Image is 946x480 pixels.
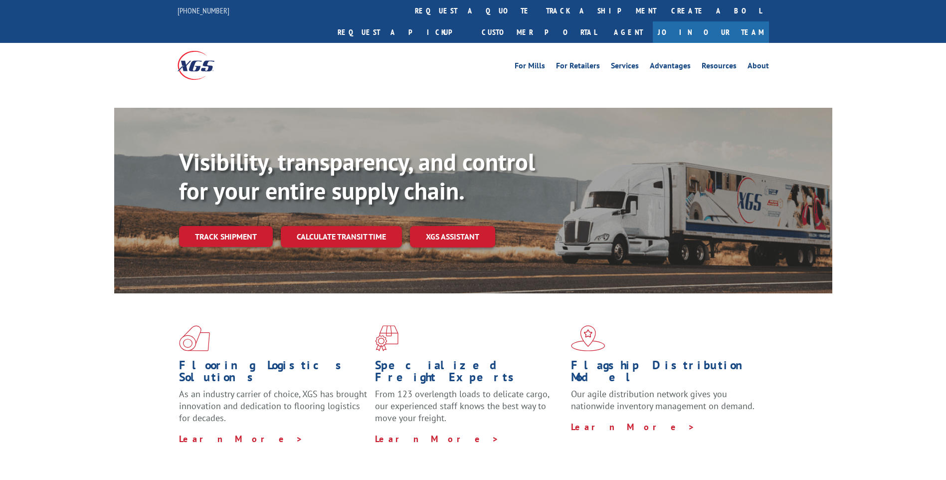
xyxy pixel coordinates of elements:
img: xgs-icon-total-supply-chain-intelligence-red [179,325,210,351]
span: As an industry carrier of choice, XGS has brought innovation and dedication to flooring logistics... [179,388,367,424]
a: Request a pickup [330,21,474,43]
a: Join Our Team [653,21,769,43]
b: Visibility, transparency, and control for your entire supply chain. [179,146,535,206]
a: Agent [604,21,653,43]
a: Track shipment [179,226,273,247]
p: From 123 overlength loads to delicate cargo, our experienced staff knows the best way to move you... [375,388,564,433]
img: xgs-icon-focused-on-flooring-red [375,325,398,351]
a: About [748,62,769,73]
h1: Specialized Freight Experts [375,359,564,388]
img: xgs-icon-flagship-distribution-model-red [571,325,605,351]
a: Resources [702,62,737,73]
a: Services [611,62,639,73]
a: Calculate transit time [281,226,402,247]
a: Learn More > [179,433,303,445]
a: Learn More > [571,421,695,433]
a: XGS ASSISTANT [410,226,495,247]
a: For Mills [515,62,545,73]
a: Advantages [650,62,691,73]
a: Learn More > [375,433,499,445]
h1: Flagship Distribution Model [571,359,759,388]
span: Our agile distribution network gives you nationwide inventory management on demand. [571,388,755,412]
a: Customer Portal [474,21,604,43]
a: For Retailers [556,62,600,73]
a: [PHONE_NUMBER] [178,5,229,15]
h1: Flooring Logistics Solutions [179,359,368,388]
